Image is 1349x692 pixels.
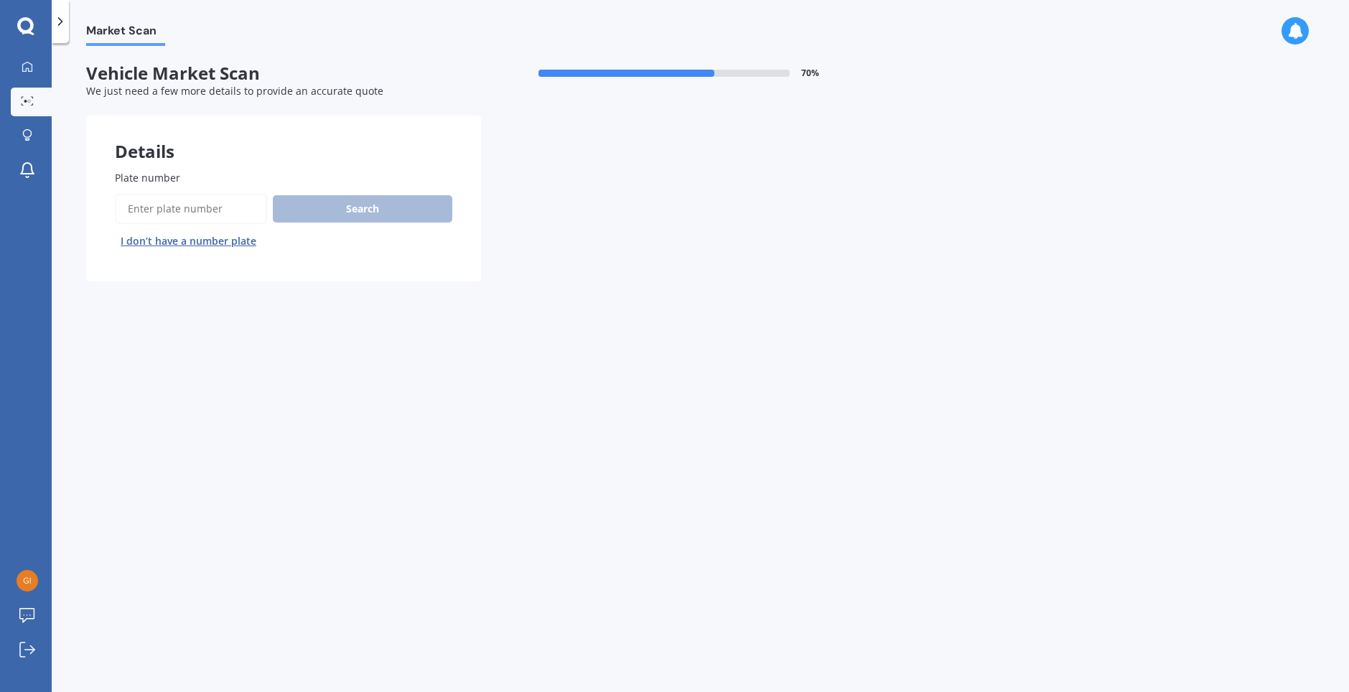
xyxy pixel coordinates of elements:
[801,68,819,78] span: 70 %
[86,63,481,84] span: Vehicle Market Scan
[115,171,180,184] span: Plate number
[86,24,165,43] span: Market Scan
[86,116,481,159] div: Details
[86,84,383,98] span: We just need a few more details to provide an accurate quote
[115,230,262,253] button: I don’t have a number plate
[115,194,267,224] input: Enter plate number
[17,570,38,592] img: a9effe56fe87486f772784efd8a153e7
